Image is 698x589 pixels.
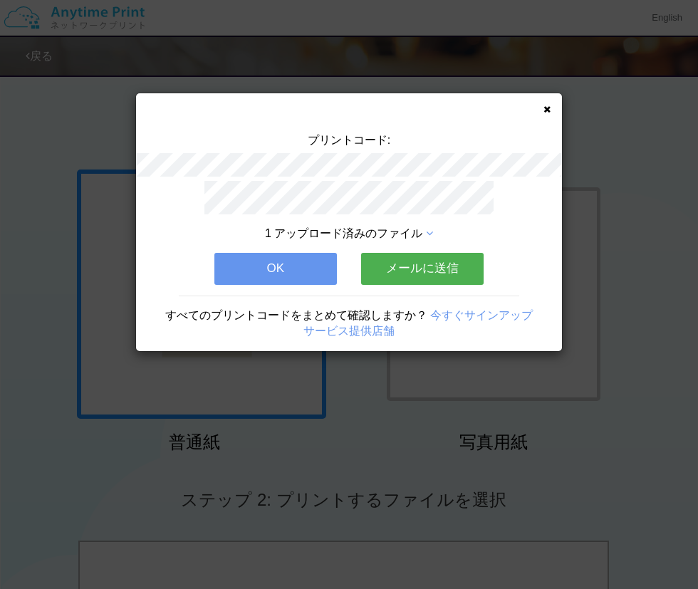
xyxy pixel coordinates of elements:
span: 1 アップロード済みのファイル [265,227,422,239]
a: 今すぐサインアップ [430,309,533,321]
a: サービス提供店舗 [303,325,395,337]
button: OK [214,253,337,284]
span: すべてのプリントコードをまとめて確認しますか？ [165,309,427,321]
button: メールに送信 [361,253,484,284]
span: プリントコード: [308,134,390,146]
